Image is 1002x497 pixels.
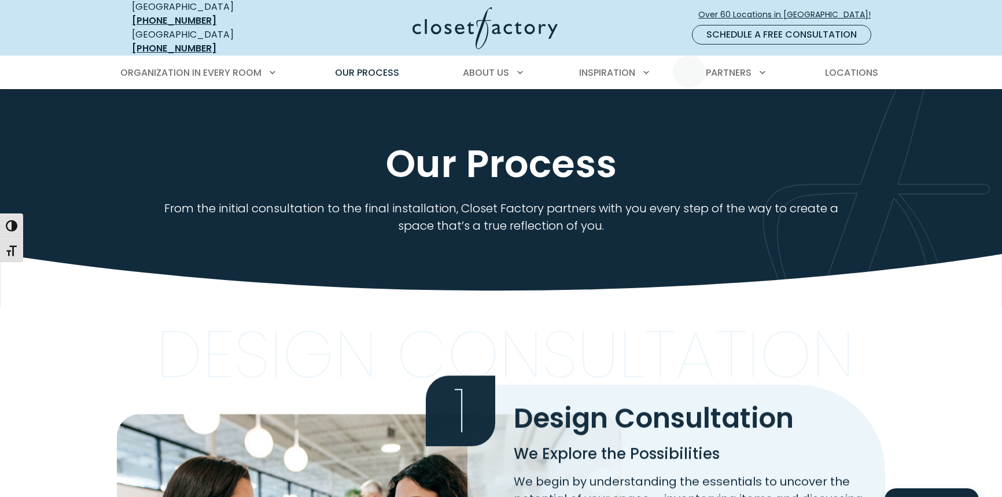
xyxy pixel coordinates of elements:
p: Design Consultation [156,330,854,380]
a: [PHONE_NUMBER] [132,42,216,55]
span: Design Consultation [514,399,794,437]
a: Schedule a Free Consultation [692,25,871,45]
img: Closet Factory Logo [412,7,558,49]
div: [GEOGRAPHIC_DATA] [132,28,300,56]
span: We Explore the Possibilities [514,444,720,465]
p: From the initial consultation to the final installation, Closet Factory partners with you every s... [161,200,841,234]
span: Partners [706,66,751,79]
span: Inspiration [579,66,635,79]
span: Organization in Every Room [120,66,261,79]
span: Locations [825,66,878,79]
span: Our Process [335,66,399,79]
span: Over 60 Locations in [GEOGRAPHIC_DATA]! [698,9,880,21]
span: 1 [426,375,495,446]
span: About Us [463,66,509,79]
a: Over 60 Locations in [GEOGRAPHIC_DATA]! [698,5,881,25]
nav: Primary Menu [112,57,890,89]
a: [PHONE_NUMBER] [132,14,216,27]
h1: Our Process [130,142,872,186]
